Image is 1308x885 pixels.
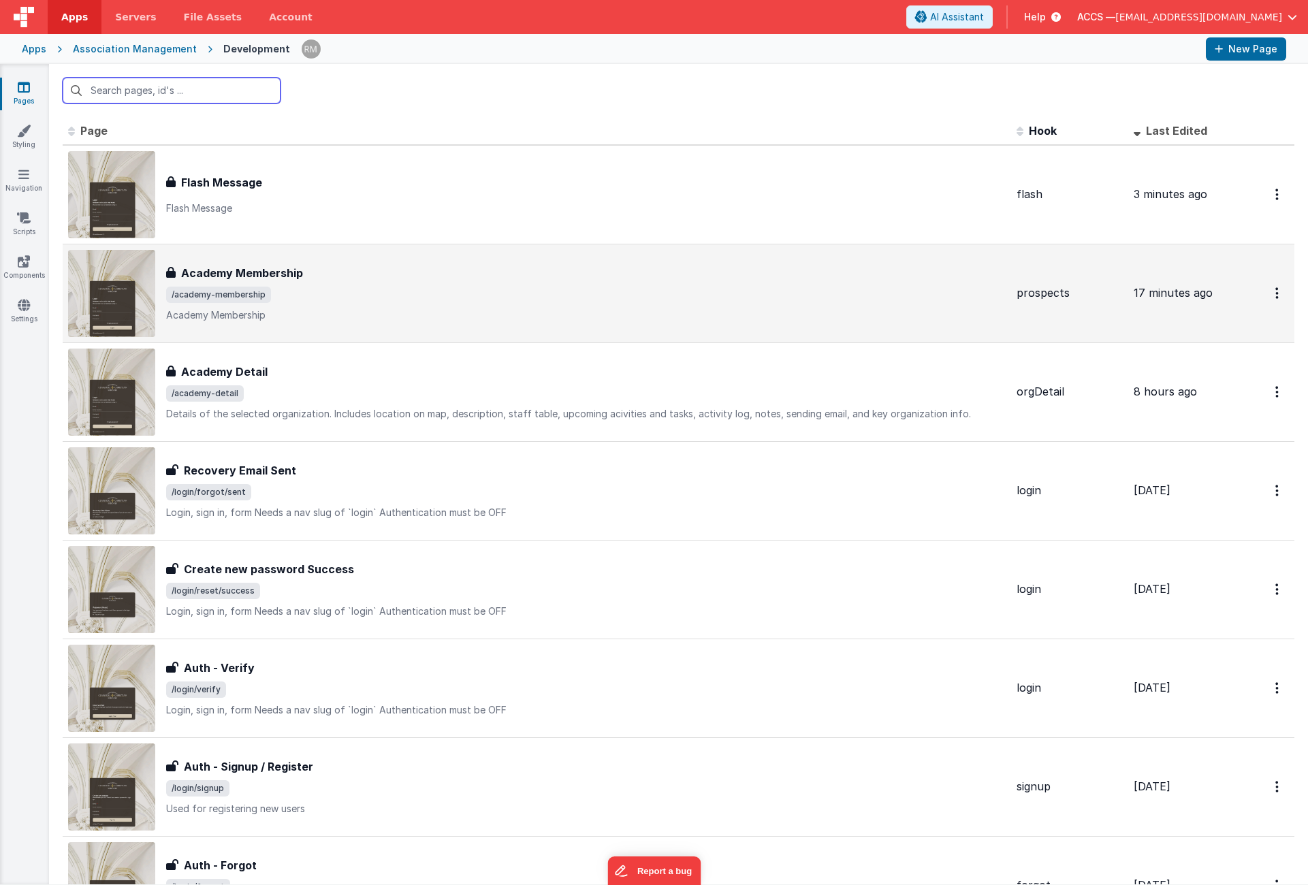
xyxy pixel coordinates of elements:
[184,857,257,873] h3: Auth - Forgot
[1077,10,1115,24] span: ACCS —
[181,364,268,380] h3: Academy Detail
[1267,477,1289,504] button: Options
[1134,187,1207,201] span: 3 minutes ago
[166,506,1006,519] p: Login, sign in, form Needs a nav slug of `login` Authentication must be OFF
[61,10,88,24] span: Apps
[1134,385,1197,398] span: 8 hours ago
[184,758,313,775] h3: Auth - Signup / Register
[906,5,993,29] button: AI Assistant
[1267,674,1289,702] button: Options
[1267,773,1289,801] button: Options
[1115,10,1282,24] span: [EMAIL_ADDRESS][DOMAIN_NAME]
[22,42,46,56] div: Apps
[1146,124,1207,138] span: Last Edited
[302,39,321,59] img: 1e10b08f9103151d1000344c2f9be56b
[1017,285,1123,301] div: prospects
[166,308,1006,322] p: Academy Membership
[184,462,296,479] h3: Recovery Email Sent
[1017,581,1123,597] div: login
[1267,279,1289,307] button: Options
[1206,37,1286,61] button: New Page
[80,124,108,138] span: Page
[166,202,1006,215] p: Flash Message
[1134,286,1213,300] span: 17 minutes ago
[115,10,156,24] span: Servers
[1017,680,1123,696] div: login
[1017,384,1123,400] div: orgDetail
[1017,187,1123,202] div: flash
[184,660,255,676] h3: Auth - Verify
[184,561,354,577] h3: Create new password Success
[1134,681,1170,694] span: [DATE]
[73,42,197,56] div: Association Management
[1077,10,1297,24] button: ACCS — [EMAIL_ADDRESS][DOMAIN_NAME]
[1017,779,1123,794] div: signup
[166,681,226,698] span: /login/verify
[607,856,701,885] iframe: Marker.io feedback button
[223,42,290,56] div: Development
[166,780,229,796] span: /login/signup
[184,10,242,24] span: File Assets
[181,265,303,281] h3: Academy Membership
[1024,10,1046,24] span: Help
[1017,483,1123,498] div: login
[1134,582,1170,596] span: [DATE]
[181,174,262,191] h3: Flash Message
[166,484,251,500] span: /login/forgot/sent
[1267,575,1289,603] button: Options
[166,385,244,402] span: /academy-detail
[63,78,281,103] input: Search pages, id's ...
[1267,180,1289,208] button: Options
[166,583,260,599] span: /login/reset/success
[166,703,1006,717] p: Login, sign in, form Needs a nav slug of `login` Authentication must be OFF
[1029,124,1057,138] span: Hook
[1267,378,1289,406] button: Options
[166,605,1006,618] p: Login, sign in, form Needs a nav slug of `login` Authentication must be OFF
[1134,779,1170,793] span: [DATE]
[166,802,1006,816] p: Used for registering new users
[166,407,1006,421] p: Details of the selected organization. Includes location on map, description, staff table, upcomin...
[930,10,984,24] span: AI Assistant
[1134,483,1170,497] span: [DATE]
[166,287,271,303] span: /academy-membership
